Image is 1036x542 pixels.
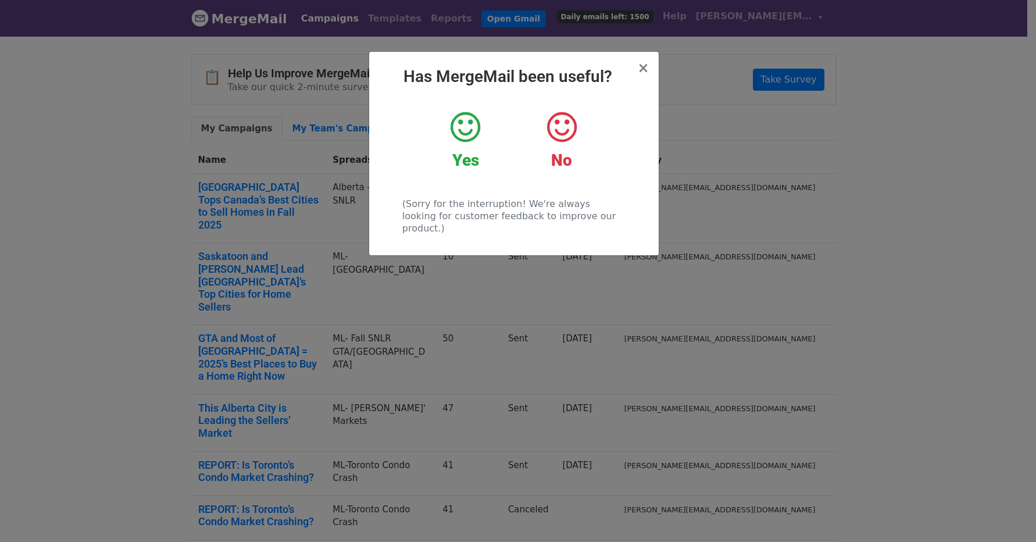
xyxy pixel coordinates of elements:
span: × [637,60,649,76]
strong: Yes [452,151,479,170]
a: No [522,110,601,170]
h2: Has MergeMail been useful? [378,67,649,87]
a: Yes [426,110,505,170]
strong: No [551,151,572,170]
button: Close [637,61,649,75]
p: (Sorry for the interruption! We're always looking for customer feedback to improve our product.) [402,198,625,234]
